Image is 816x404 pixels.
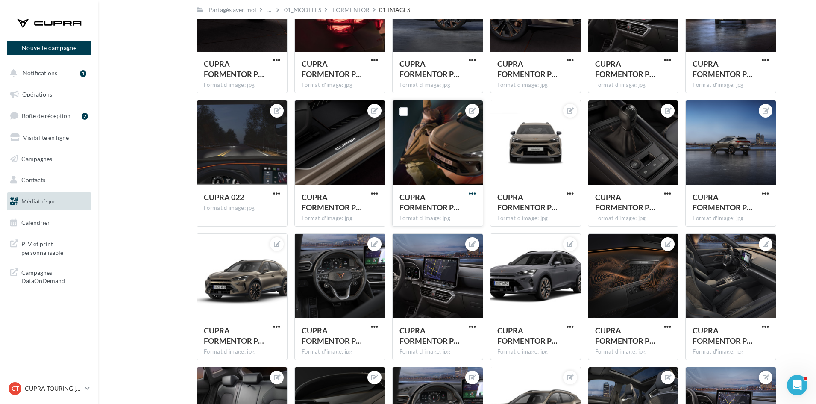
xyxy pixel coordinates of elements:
[302,81,378,89] div: Format d'image: jpg
[5,171,93,189] a: Contacts
[22,91,52,98] span: Opérations
[399,348,476,356] div: Format d'image: jpg
[5,235,93,260] a: PLV et print personnalisable
[595,348,672,356] div: Format d'image: jpg
[302,348,378,356] div: Format d'image: jpg
[5,86,93,103] a: Opérations
[693,348,769,356] div: Format d'image: jpg
[22,112,70,119] span: Boîte de réception
[595,81,672,89] div: Format d'image: jpg
[497,81,574,89] div: Format d'image: jpg
[5,150,93,168] a: Campagnes
[302,326,362,345] span: CUPRA FORMENTOR PA 031
[208,6,256,14] div: Partagés avec moi
[21,176,45,183] span: Contacts
[497,192,558,212] span: CUPRA FORMENTOR PA 138
[21,267,88,285] span: Campagnes DataOnDemand
[21,219,50,226] span: Calendrier
[399,192,460,212] span: CUPRA FORMENTOR PA 174
[204,59,264,79] span: CUPRA FORMENTOR PA 148
[204,81,280,89] div: Format d'image: jpg
[5,214,93,232] a: Calendrier
[787,375,807,395] iframe: Intercom live chat
[12,384,19,393] span: CT
[302,215,378,222] div: Format d'image: jpg
[204,326,264,345] span: CUPRA FORMENTOR PA 111
[7,380,91,397] a: CT CUPRA TOURING [GEOGRAPHIC_DATA]
[693,192,753,212] span: CUPRA FORMENTOR PA 040
[497,215,574,222] div: Format d'image: jpg
[266,4,273,16] div: ...
[595,59,655,79] span: CUPRA FORMENTOR PA 076
[595,215,672,222] div: Format d'image: jpg
[332,6,370,14] div: FORMENTOR
[21,238,88,257] span: PLV et print personnalisable
[379,6,410,14] div: 01-IMAGES
[5,64,90,82] button: Notifications 1
[82,113,88,120] div: 2
[204,192,244,202] span: CUPRA 022
[399,81,476,89] div: Format d'image: jpg
[7,41,91,55] button: Nouvelle campagne
[23,69,57,77] span: Notifications
[204,348,280,356] div: Format d'image: jpg
[497,59,558,79] span: CUPRA FORMENTOR PA 150
[693,326,753,345] span: CUPRA FORMENTOR PA 036
[5,106,93,125] a: Boîte de réception2
[5,129,93,147] a: Visibilité en ligne
[693,59,753,79] span: CUPRA FORMENTOR PA 007
[80,70,86,77] div: 1
[204,204,280,212] div: Format d'image: jpg
[399,59,460,79] span: CUPRA FORMENTOR PA 022
[23,134,69,141] span: Visibilité en ligne
[5,192,93,210] a: Médiathèque
[25,384,82,393] p: CUPRA TOURING [GEOGRAPHIC_DATA]
[595,192,655,212] span: CUPRA FORMENTOR PA 098
[497,326,558,345] span: CUPRA FORMENTOR PA 108
[399,326,460,345] span: CUPRA FORMENTOR PA 182
[302,192,362,212] span: CUPRA FORMENTOR PA 102
[21,198,56,205] span: Médiathèque
[595,326,655,345] span: CUPRA FORMENTOR PA 038
[497,348,574,356] div: Format d'image: jpg
[302,59,362,79] span: CUPRA FORMENTOR PA 057
[21,155,52,162] span: Campagnes
[693,215,769,222] div: Format d'image: jpg
[693,81,769,89] div: Format d'image: jpg
[284,6,321,14] div: 01_MODELES
[5,263,93,289] a: Campagnes DataOnDemand
[399,215,476,222] div: Format d'image: jpg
